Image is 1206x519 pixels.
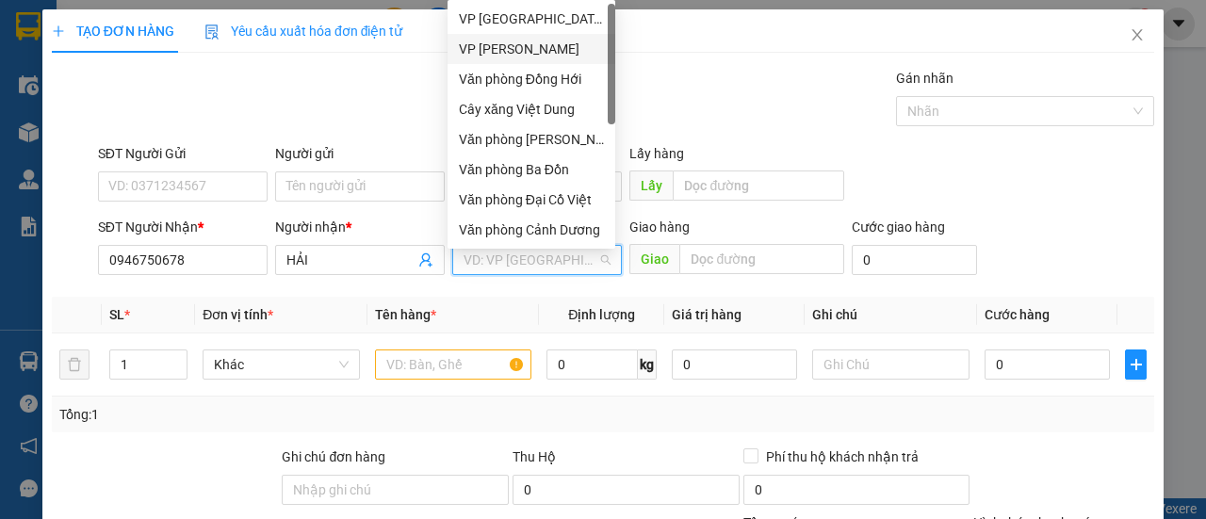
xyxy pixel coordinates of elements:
div: SĐT Người Gửi [98,143,268,164]
h2: TJ1XUMKW [10,109,152,140]
span: Phí thu hộ khách nhận trả [758,446,926,467]
div: Văn phòng Cảnh Dương [448,215,615,245]
div: VP [GEOGRAPHIC_DATA] [459,8,604,29]
div: Văn phòng [PERSON_NAME] [459,129,604,150]
span: Cước hàng [985,307,1050,322]
div: Văn phòng Ba Đồn [459,159,604,180]
div: Văn phòng Lệ Thủy [448,124,615,154]
input: 0 [672,349,797,380]
div: Cây xăng Việt Dung [459,99,604,120]
span: user-add [418,252,433,268]
input: Dọc đường [673,170,843,201]
div: Văn phòng Ba Đồn [448,154,615,185]
input: Cước giao hàng [852,245,977,275]
input: Ghi chú đơn hàng [282,475,509,505]
span: Thu Hộ [513,449,556,464]
label: Gán nhãn [896,71,953,86]
span: Lấy hàng [629,146,684,161]
div: Người gửi [275,143,445,164]
span: kg [638,349,657,380]
span: Tên hàng [375,307,436,322]
span: Khác [214,350,349,379]
span: plus [52,24,65,38]
span: close [1130,27,1145,42]
input: Ghi Chú [812,349,970,380]
span: plus [1126,357,1146,372]
b: [PERSON_NAME] [114,44,318,75]
div: SĐT Người Nhận [98,217,268,237]
span: Lấy [629,170,673,201]
img: icon [204,24,220,40]
button: delete [59,349,90,380]
div: Tổng: 1 [59,404,467,425]
div: Văn phòng Đồng Hới [448,64,615,94]
div: Văn phòng Cảnh Dương [459,219,604,240]
label: Ghi chú đơn hàng [282,449,385,464]
button: plus [1125,349,1147,380]
span: TẠO ĐƠN HÀNG [52,24,174,39]
span: Giao hàng [629,219,690,235]
input: Dọc đường [679,244,843,274]
div: VP [PERSON_NAME] [459,39,604,59]
label: Cước giao hàng [852,219,945,235]
div: Văn phòng Đại Cồ Việt [448,185,615,215]
span: Yêu cầu xuất hóa đơn điện tử [204,24,403,39]
div: Cây xăng Việt Dung [448,94,615,124]
th: Ghi chú [805,297,977,333]
div: VP Mỹ Đình [448,4,615,34]
input: VD: Bàn, Ghế [375,349,532,380]
button: Close [1111,9,1164,62]
span: Giá trị hàng [672,307,742,322]
span: Định lượng [568,307,635,322]
div: VP Quy Đạt [448,34,615,64]
div: Văn phòng Đại Cồ Việt [459,189,604,210]
div: Người nhận [275,217,445,237]
h2: VP Nhận: Văn phòng Đồng Hới [99,109,455,287]
span: Giao [629,244,679,274]
div: Văn phòng Đồng Hới [459,69,604,89]
span: SL [109,307,124,322]
span: Đơn vị tính [203,307,273,322]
